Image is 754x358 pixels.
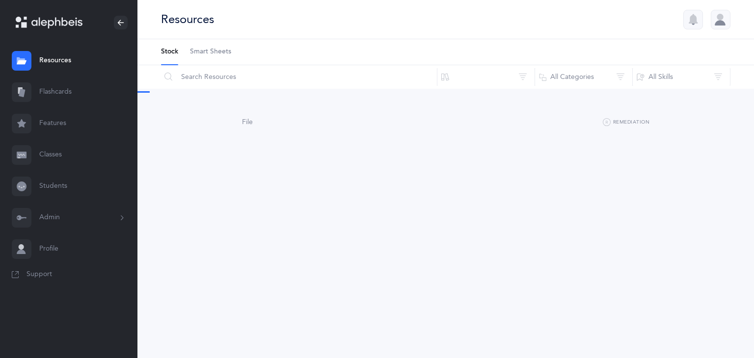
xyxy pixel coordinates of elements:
button: All Skills [632,65,730,89]
button: Remediation [603,117,649,128]
span: File [242,118,253,126]
div: Resources [161,11,214,27]
span: Smart Sheets [190,47,231,57]
span: Support [27,270,52,280]
input: Search Resources [161,65,437,89]
button: All Categories [535,65,633,89]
